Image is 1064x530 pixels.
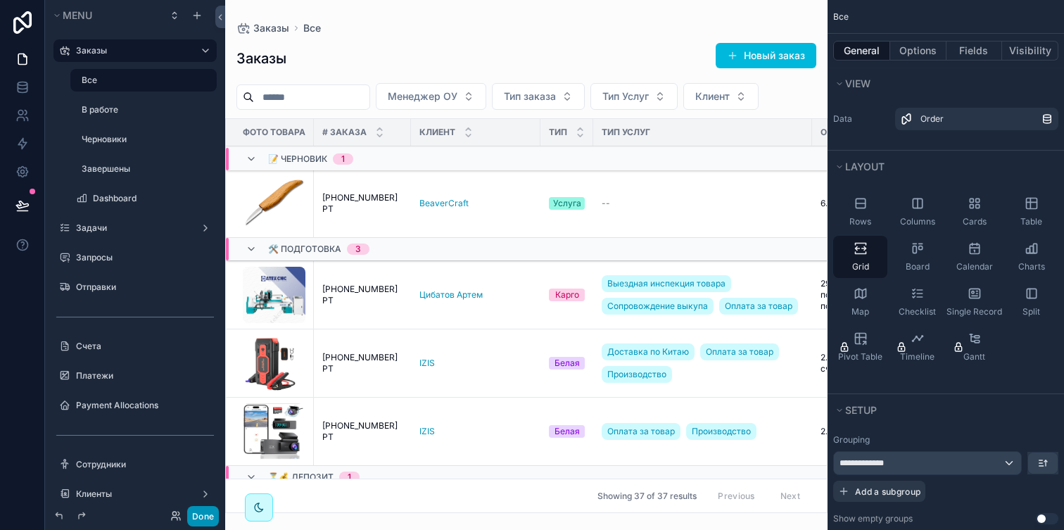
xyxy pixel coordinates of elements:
[920,113,944,125] span: Order
[76,282,208,293] label: Отправки
[821,127,880,138] span: Обновление
[845,160,885,172] span: Layout
[833,191,887,233] button: Rows
[890,326,944,368] button: Timeline
[76,222,189,234] label: Задачи
[268,153,327,165] span: 📝 Черновик
[602,127,650,138] span: Тип Услуг
[243,267,305,323] img: CleanShot-2025-09-29-at-15.31.49@2x.png
[1002,41,1058,61] button: Visibility
[946,306,1002,317] span: Single Record
[93,193,208,204] label: Dashboard
[890,281,944,323] button: Checklist
[82,104,208,115] label: В работе
[890,236,944,278] button: Board
[899,306,936,317] span: Checklist
[851,306,869,317] span: Map
[268,472,334,483] span: ⏳💰 Депозит
[833,400,1050,420] button: Setup
[1022,306,1040,317] span: Split
[76,252,208,263] label: Запросы
[355,244,361,255] div: 3
[833,434,870,446] label: Grouping
[82,134,208,145] label: Черновики
[833,157,1050,177] button: Layout
[849,216,871,227] span: Rows
[1004,191,1058,233] button: Table
[947,191,1001,233] button: Cards
[833,74,1050,94] button: View
[900,216,935,227] span: Columns
[549,127,567,138] span: Тип
[76,370,208,381] label: Платежи
[895,108,1058,130] a: Order
[963,351,985,362] span: Gantt
[76,400,208,411] label: Payment Allocations
[51,6,160,25] button: Menu
[946,41,1003,61] button: Fields
[833,326,887,368] button: Pivot Table
[63,9,92,21] span: Menu
[1018,261,1045,272] span: Charts
[341,153,345,165] div: 1
[845,77,870,89] span: View
[852,261,869,272] span: Grid
[243,403,303,460] img: Monosnap-IZIS---регистраторы-от-18.10.2024---Google-Таблицы-2024-12-23-17-57-26.png
[243,335,305,391] a: Screenshot-at-Aug-26-12-50-10.png
[833,41,890,61] button: General
[82,163,208,175] label: Завершены
[947,281,1001,323] button: Single Record
[322,127,367,138] span: # Заказа
[838,351,882,362] span: Pivot Table
[845,404,877,416] span: Setup
[597,491,697,502] span: Showing 37 of 37 results
[1004,281,1058,323] button: Split
[419,127,455,138] span: Клиент
[348,472,351,483] div: 1
[1004,236,1058,278] button: Charts
[833,481,925,502] button: Add a subgroup
[890,191,944,233] button: Columns
[76,459,208,470] label: Сотрудники
[82,75,208,86] label: Все
[243,127,305,138] span: Фото Товара
[947,236,1001,278] button: Calendar
[833,113,889,125] label: Data
[243,175,305,232] img: CleanShot-2025-10-06-at-09.39.22@2x.png
[947,326,1001,368] button: Gantt
[900,351,935,362] span: Timeline
[243,335,298,391] img: Screenshot-at-Aug-26-12-50-10.png
[890,41,946,61] button: Options
[76,45,189,56] label: Заказы
[268,244,341,255] span: 🛠 Подготовка
[243,403,305,460] a: Monosnap-IZIS---регистраторы-от-18.10.2024---Google-Таблицы-2024-12-23-17-57-26.png
[833,236,887,278] button: Grid
[963,216,987,227] span: Cards
[855,486,920,497] span: Add a subgroup
[906,261,930,272] span: Board
[187,506,219,526] button: Done
[1020,216,1042,227] span: Table
[833,11,849,23] span: Все
[833,281,887,323] button: Map
[76,341,208,352] label: Счета
[956,261,993,272] span: Calendar
[76,488,189,500] label: Клиенты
